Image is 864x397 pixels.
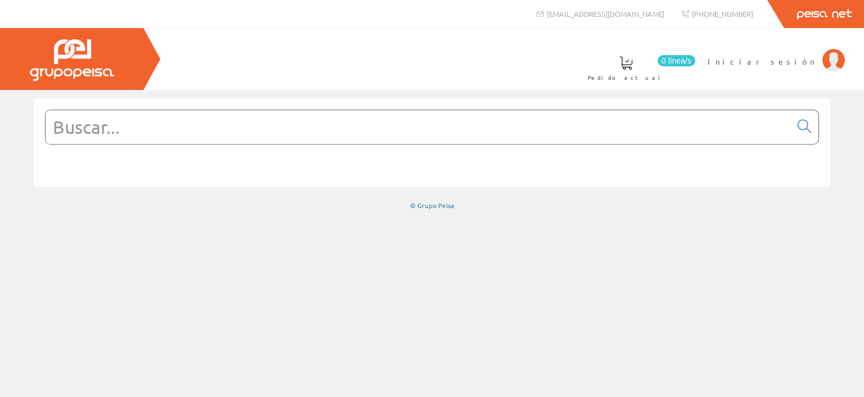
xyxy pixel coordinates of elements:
[588,72,664,83] span: Pedido actual
[658,55,695,66] span: 0 línea/s
[46,110,791,144] input: Buscar...
[34,201,830,210] div: © Grupo Peisa
[547,9,664,19] span: [EMAIL_ADDRESS][DOMAIN_NAME]
[30,39,114,81] img: Grupo Peisa
[708,56,817,67] span: Iniciar sesión
[692,9,753,19] span: [PHONE_NUMBER]
[708,47,845,57] a: Iniciar sesión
